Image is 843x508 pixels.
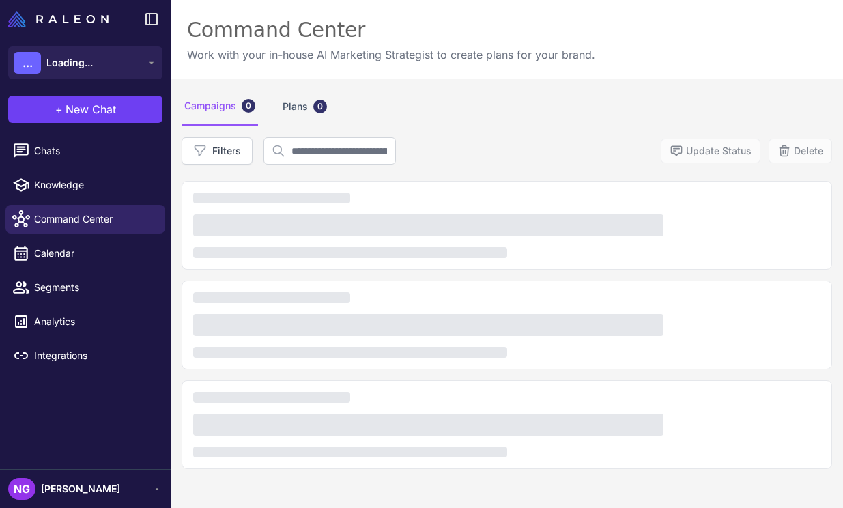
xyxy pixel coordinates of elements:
[280,87,330,126] div: Plans
[5,307,165,336] a: Analytics
[769,139,832,163] button: Delete
[46,55,93,70] span: Loading...
[187,46,595,63] p: Work with your in-house AI Marketing Strategist to create plans for your brand.
[14,52,41,74] div: ...
[182,87,258,126] div: Campaigns
[5,341,165,370] a: Integrations
[8,46,162,79] button: ...Loading...
[66,101,116,117] span: New Chat
[41,481,120,496] span: [PERSON_NAME]
[34,212,154,227] span: Command Center
[8,478,35,500] div: NG
[182,137,253,165] button: Filters
[242,99,255,113] div: 0
[187,16,595,44] div: Command Center
[34,348,154,363] span: Integrations
[313,100,327,113] div: 0
[8,96,162,123] button: +New Chat
[5,171,165,199] a: Knowledge
[5,137,165,165] a: Chats
[5,205,165,234] a: Command Center
[55,101,63,117] span: +
[8,11,109,27] img: Raleon Logo
[5,239,165,268] a: Calendar
[5,273,165,302] a: Segments
[661,139,760,163] button: Update Status
[34,314,154,329] span: Analytics
[34,280,154,295] span: Segments
[34,246,154,261] span: Calendar
[34,178,154,193] span: Knowledge
[34,143,154,158] span: Chats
